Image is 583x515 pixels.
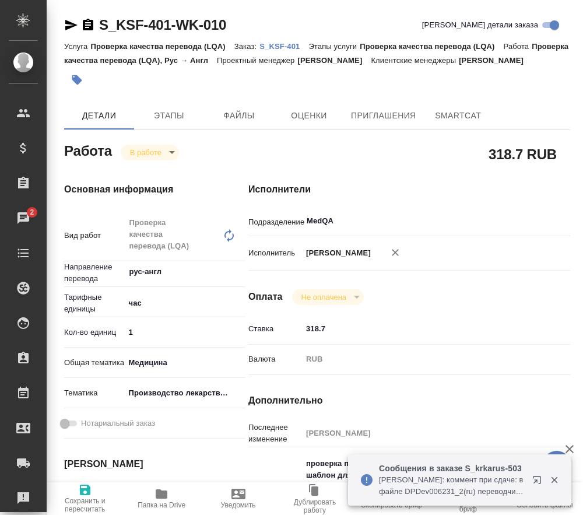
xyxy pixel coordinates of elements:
[221,501,256,509] span: Уведомить
[248,183,570,197] h4: Исполнители
[64,139,112,160] h2: Работа
[298,292,350,302] button: Не оплачена
[292,289,364,305] div: В работе
[422,19,538,31] span: [PERSON_NAME] детали заказа
[382,240,408,265] button: Удалить исполнителя
[259,41,308,51] a: S_KSF-401
[200,482,276,515] button: Уведомить
[125,353,245,373] div: Медицина
[125,383,245,403] div: Производство лекарственных препаратов
[248,247,302,259] p: Исполнитель
[54,497,116,513] span: Сохранить и пересчитать
[379,474,525,498] p: [PERSON_NAME]: коммент при сдаче: в файле DPDev006231_2(ru) переводчик в одном месте выделила жел...
[90,42,234,51] p: Проверка качества перевода (LQA)
[248,422,302,445] p: Последнее изменение
[248,394,570,408] h4: Дополнительно
[248,216,302,228] p: Подразделение
[64,292,125,315] p: Тарифные единицы
[234,42,259,51] p: Заказ:
[259,42,308,51] p: S_KSF-401
[64,18,78,32] button: Скопировать ссылку для ЯМессенджера
[211,108,267,123] span: Файлы
[64,387,125,399] p: Тематика
[283,498,346,514] span: Дублировать работу
[23,206,41,218] span: 2
[81,418,155,429] span: Нотариальный заказ
[64,327,125,338] p: Кол-во единиц
[141,108,197,123] span: Этапы
[81,18,95,32] button: Скопировать ссылку
[302,247,371,259] p: [PERSON_NAME]
[64,183,202,197] h4: Основная информация
[64,357,125,369] p: Общая тематика
[64,261,125,285] p: Направление перевода
[125,324,245,341] input: ✎ Введи что-нибудь
[525,468,553,496] button: Открыть в новой вкладке
[121,145,179,160] div: В работе
[459,56,532,65] p: [PERSON_NAME]
[3,204,44,233] a: 2
[504,42,532,51] p: Работа
[125,293,245,313] div: час
[239,271,241,273] button: Open
[281,108,337,123] span: Оценки
[64,230,125,241] p: Вид работ
[489,144,557,164] h2: 318.7 RUB
[297,56,371,65] p: [PERSON_NAME]
[430,108,486,123] span: SmartCat
[123,482,199,515] button: Папка на Drive
[379,463,525,474] p: Сообщения в заказе S_krkarus-503
[248,323,302,335] p: Ставка
[302,349,543,369] div: RUB
[351,108,416,123] span: Приглашения
[360,42,503,51] p: Проверка качества перевода (LQA)
[127,148,165,157] button: В работе
[308,42,360,51] p: Этапы услуги
[276,482,353,515] button: Дублировать работу
[64,42,90,51] p: Услуга
[248,290,283,304] h4: Оплата
[371,56,459,65] p: Клиентские менеджеры
[217,56,297,65] p: Проектный менеджер
[248,353,302,365] p: Валюта
[64,457,202,471] h4: [PERSON_NAME]
[47,482,123,515] button: Сохранить и пересчитать
[537,220,539,222] button: Open
[302,425,543,442] input: Пустое поле
[138,501,185,509] span: Папка на Drive
[302,320,543,337] input: ✎ Введи что-нибудь
[71,108,127,123] span: Детали
[542,451,571,480] button: 🙏
[64,67,90,93] button: Добавить тэг
[542,475,566,485] button: Закрыть
[99,17,226,33] a: S_KSF-401-WK-010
